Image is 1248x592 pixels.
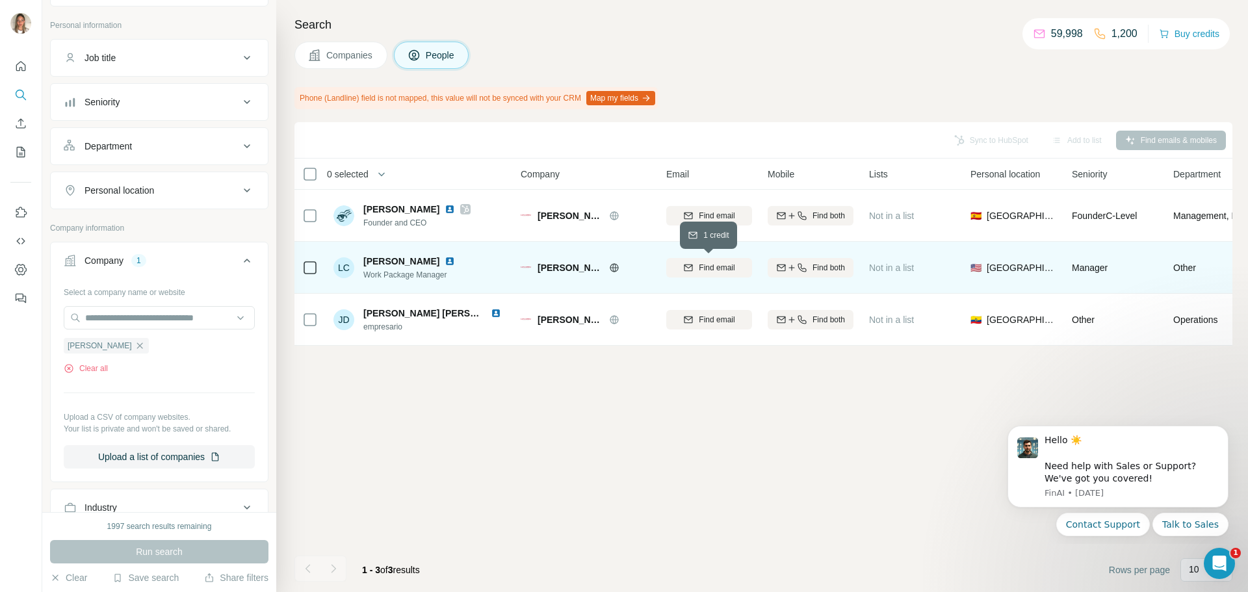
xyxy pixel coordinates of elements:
[204,571,268,584] button: Share filters
[64,281,255,298] div: Select a company name or website
[987,261,1056,274] span: [GEOGRAPHIC_DATA]
[363,217,471,229] span: Founder and CEO
[1204,548,1235,579] iframe: Intercom live chat
[50,571,87,584] button: Clear
[538,261,603,274] span: [PERSON_NAME]
[84,254,123,267] div: Company
[666,310,752,329] button: Find email
[768,310,853,329] button: Find both
[10,55,31,78] button: Quick start
[812,210,845,222] span: Find both
[521,214,531,216] img: Logo of Lacambra
[426,49,456,62] span: People
[1230,548,1241,558] span: 1
[363,321,506,333] span: empresario
[491,308,501,318] img: LinkedIn logo
[1189,563,1199,576] p: 10
[699,262,734,274] span: Find email
[1173,168,1221,181] span: Department
[363,308,519,318] span: [PERSON_NAME] [PERSON_NAME]
[333,257,354,278] div: LC
[10,287,31,310] button: Feedback
[362,565,420,575] span: results
[869,263,914,273] span: Not in a list
[64,363,108,374] button: Clear all
[869,315,914,325] span: Not in a list
[970,313,981,326] span: 🇪🇨
[970,209,981,222] span: 🇪🇸
[363,255,439,268] span: [PERSON_NAME]
[84,51,116,64] div: Job title
[812,314,845,326] span: Find both
[64,411,255,423] p: Upload a CSV of company websites.
[294,87,658,109] div: Phone (Landline) field is not mapped, this value will not be synced with your CRM
[84,184,154,197] div: Personal location
[333,309,354,330] div: JD
[987,209,1056,222] span: [GEOGRAPHIC_DATA]
[10,258,31,281] button: Dashboard
[363,204,439,214] span: [PERSON_NAME]
[363,269,460,281] span: Work Package Manager
[987,313,1056,326] span: [GEOGRAPHIC_DATA]
[699,314,734,326] span: Find email
[666,206,752,225] button: Find email
[10,201,31,224] button: Use Surfe on LinkedIn
[869,211,914,221] span: Not in a list
[327,168,369,181] span: 0 selected
[380,565,388,575] span: of
[50,19,268,31] p: Personal information
[521,168,560,181] span: Company
[1111,26,1137,42] p: 1,200
[666,168,689,181] span: Email
[51,492,268,523] button: Industry
[51,86,268,118] button: Seniority
[988,414,1248,544] iframe: Intercom notifications message
[10,13,31,34] img: Avatar
[970,261,981,274] span: 🇺🇸
[326,49,374,62] span: Companies
[1072,263,1108,273] span: Manager
[10,83,31,107] button: Search
[51,175,268,206] button: Personal location
[294,16,1232,34] h4: Search
[68,340,132,352] span: [PERSON_NAME]
[10,140,31,164] button: My lists
[812,262,845,274] span: Find both
[768,258,853,277] button: Find both
[1173,261,1196,274] span: Other
[538,209,603,222] span: [PERSON_NAME]
[1072,315,1095,325] span: Other
[1072,168,1107,181] span: Seniority
[51,42,268,73] button: Job title
[869,168,888,181] span: Lists
[521,318,531,320] img: Logo of Lacambra
[84,501,117,514] div: Industry
[84,140,132,153] div: Department
[112,571,179,584] button: Save search
[64,445,255,469] button: Upload a list of companies
[445,256,455,266] img: LinkedIn logo
[64,423,255,435] p: Your list is private and won't be saved or shared.
[768,168,794,181] span: Mobile
[388,565,393,575] span: 3
[131,255,146,266] div: 1
[362,565,380,575] span: 1 - 3
[970,168,1040,181] span: Personal location
[1159,25,1219,43] button: Buy credits
[1072,211,1137,221] span: Founder C-Level
[10,112,31,135] button: Enrich CSV
[699,210,734,222] span: Find email
[1051,26,1083,42] p: 59,998
[768,206,853,225] button: Find both
[107,521,212,532] div: 1997 search results remaining
[538,313,603,326] span: [PERSON_NAME]
[10,229,31,253] button: Use Surfe API
[50,222,268,234] p: Company information
[51,245,268,281] button: Company1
